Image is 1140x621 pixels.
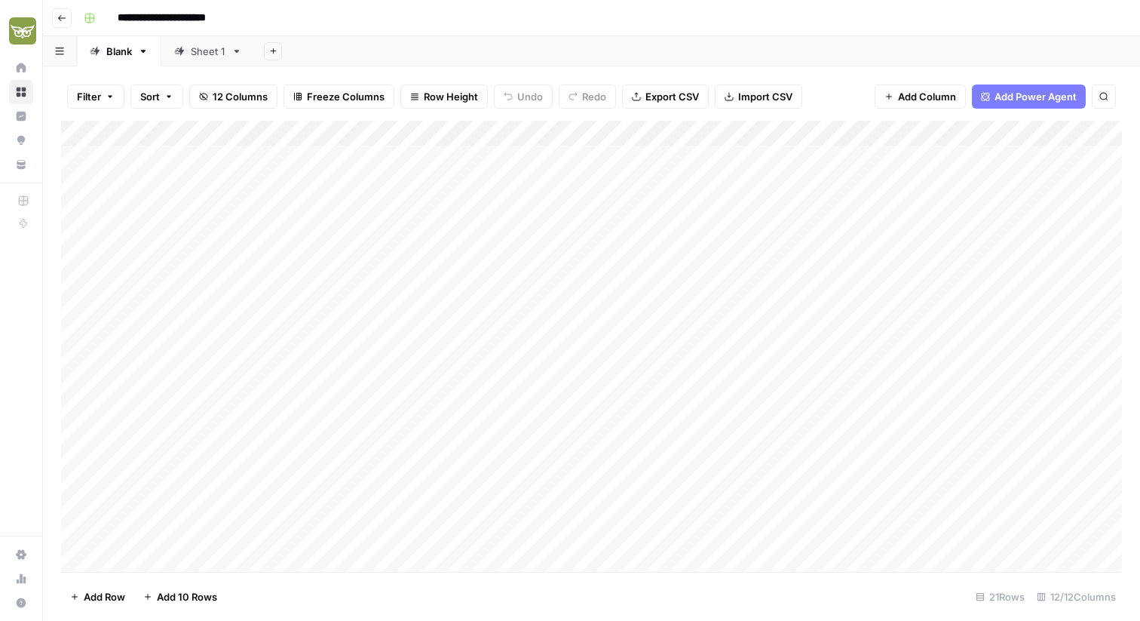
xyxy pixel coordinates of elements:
[517,89,543,104] span: Undo
[582,89,606,104] span: Redo
[9,17,36,45] img: Evergreen Media Logo
[157,589,217,604] span: Add 10 Rows
[9,591,33,615] button: Help + Support
[84,589,125,604] span: Add Row
[9,104,33,128] a: Insights
[9,12,33,50] button: Workspace: Evergreen Media
[213,89,268,104] span: 12 Columns
[559,85,616,109] button: Redo
[994,89,1077,104] span: Add Power Agent
[424,89,478,104] span: Row Height
[9,128,33,152] a: Opportunities
[972,85,1086,109] button: Add Power Agent
[9,543,33,567] a: Settings
[715,85,802,109] button: Import CSV
[494,85,553,109] button: Undo
[106,44,132,59] div: Blank
[189,85,277,109] button: 12 Columns
[134,585,226,609] button: Add 10 Rows
[738,89,792,104] span: Import CSV
[61,585,134,609] button: Add Row
[140,89,160,104] span: Sort
[307,89,385,104] span: Freeze Columns
[9,567,33,591] a: Usage
[9,56,33,80] a: Home
[161,36,255,66] a: Sheet 1
[875,85,966,109] button: Add Column
[9,80,33,104] a: Browse
[77,36,161,66] a: Blank
[898,89,956,104] span: Add Column
[622,85,709,109] button: Export CSV
[283,85,394,109] button: Freeze Columns
[191,44,225,59] div: Sheet 1
[970,585,1031,609] div: 21 Rows
[1031,585,1122,609] div: 12/12 Columns
[9,152,33,177] a: Your Data
[130,85,183,109] button: Sort
[77,89,101,104] span: Filter
[645,89,699,104] span: Export CSV
[400,85,488,109] button: Row Height
[67,85,124,109] button: Filter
